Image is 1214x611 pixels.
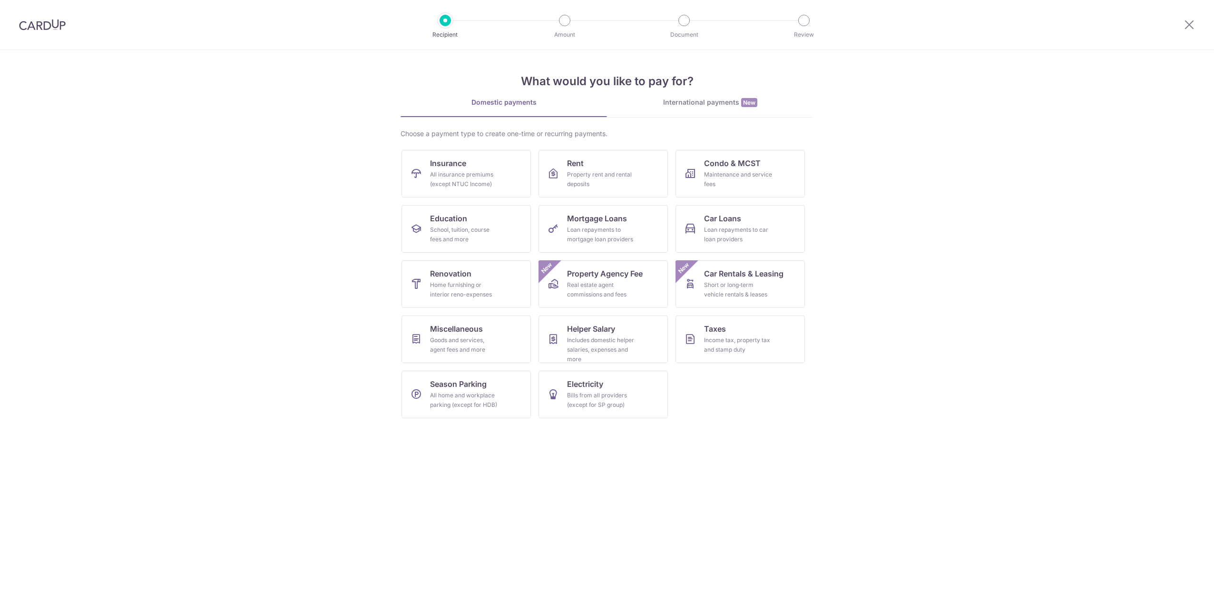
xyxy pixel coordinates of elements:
div: All insurance premiums (except NTUC Income) [430,170,499,189]
a: RenovationHome furnishing or interior reno-expenses [401,260,531,308]
div: Short or long‑term vehicle rentals & leases [704,280,773,299]
div: All home and workplace parking (except for HDB) [430,391,499,410]
div: Loan repayments to car loan providers [704,225,773,244]
span: Helper Salary [567,323,615,335]
div: Real estate agent commissions and fees [567,280,636,299]
span: Education [430,213,467,224]
img: CardUp [19,19,66,30]
div: Loan repayments to mortgage loan providers [567,225,636,244]
span: New [539,260,555,276]
div: Includes domestic helper salaries, expenses and more [567,335,636,364]
p: Review [769,30,839,39]
span: Taxes [704,323,726,335]
span: New [741,98,757,107]
a: Season ParkingAll home and workplace parking (except for HDB) [401,371,531,418]
div: Income tax, property tax and stamp duty [704,335,773,355]
div: Choose a payment type to create one-time or recurring payments. [401,129,813,138]
a: EducationSchool, tuition, course fees and more [401,205,531,253]
a: Car LoansLoan repayments to car loan providers [676,205,805,253]
span: Condo & MCST [704,158,761,169]
span: Car Rentals & Leasing [704,268,783,279]
a: Mortgage LoansLoan repayments to mortgage loan providers [538,205,668,253]
span: Miscellaneous [430,323,483,335]
span: Car Loans [704,213,741,224]
span: Insurance [430,158,466,169]
span: Rent [567,158,584,169]
span: Season Parking [430,378,487,390]
div: Bills from all providers (except for SP group) [567,391,636,410]
div: Goods and services, agent fees and more [430,335,499,355]
div: Maintenance and service fees [704,170,773,189]
h4: What would you like to pay for? [401,73,813,90]
span: Renovation [430,268,471,279]
div: Property rent and rental deposits [567,170,636,189]
span: Property Agency Fee [567,268,643,279]
div: International payments [607,98,813,108]
a: Helper SalaryIncludes domestic helper salaries, expenses and more [538,315,668,363]
a: MiscellaneousGoods and services, agent fees and more [401,315,531,363]
span: Mortgage Loans [567,213,627,224]
a: TaxesIncome tax, property tax and stamp duty [676,315,805,363]
p: Document [649,30,719,39]
p: Recipient [410,30,480,39]
a: ElectricityBills from all providers (except for SP group) [538,371,668,418]
p: Amount [529,30,600,39]
a: Condo & MCSTMaintenance and service fees [676,150,805,197]
div: School, tuition, course fees and more [430,225,499,244]
span: Electricity [567,378,603,390]
div: Domestic payments [401,98,607,107]
a: RentProperty rent and rental deposits [538,150,668,197]
a: Car Rentals & LeasingShort or long‑term vehicle rentals & leasesNew [676,260,805,308]
div: Home furnishing or interior reno-expenses [430,280,499,299]
a: InsuranceAll insurance premiums (except NTUC Income) [401,150,531,197]
span: New [676,260,692,276]
a: Property Agency FeeReal estate agent commissions and feesNew [538,260,668,308]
